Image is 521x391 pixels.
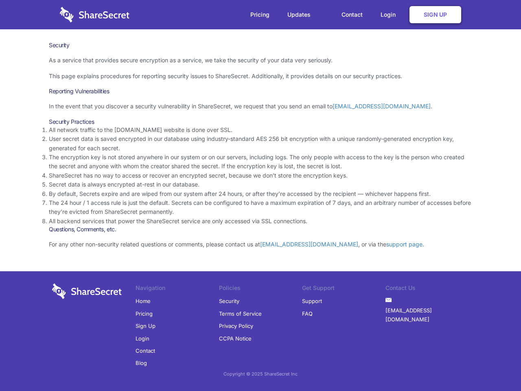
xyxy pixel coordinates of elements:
[49,240,472,249] p: For any other non-security related questions or comments, please contact us at , or via the .
[49,88,472,95] h3: Reporting Vulnerabilities
[49,118,472,125] h3: Security Practices
[49,198,472,217] li: The 24 hour / 1 access rule is just the default. Secrets can be configured to have a maximum expi...
[385,304,469,326] a: [EMAIL_ADDRESS][DOMAIN_NAME]
[49,171,472,180] li: ShareSecret has no way to access or recover an encrypted secret, because we don’t store the encry...
[49,102,472,111] p: In the event that you discover a security vulnerability in ShareSecret, we request that you send ...
[136,320,155,332] a: Sign Up
[49,189,472,198] li: By default, Secrets expire and are wiped from our system after 24 hours, or after they’re accesse...
[219,320,253,332] a: Privacy Policy
[302,283,385,295] li: Get Support
[49,153,472,171] li: The encryption key is not stored anywhere in our system or on our servers, including logs. The on...
[136,295,151,307] a: Home
[302,295,322,307] a: Support
[372,2,408,27] a: Login
[333,103,431,110] a: [EMAIL_ADDRESS][DOMAIN_NAME]
[49,226,472,233] h3: Questions, Comments, etc.
[333,2,371,27] a: Contact
[49,134,472,153] li: User secret data is saved encrypted in our database using industry-standard AES 256 bit encryptio...
[409,6,461,23] a: Sign Up
[302,308,313,320] a: FAQ
[49,180,472,189] li: Secret data is always encrypted at-rest in our database.
[49,125,472,134] li: All network traffic to the [DOMAIN_NAME] website is done over SSL.
[49,56,472,65] p: As a service that provides secure encryption as a service, we take the security of your data very...
[136,357,147,369] a: Blog
[136,332,149,345] a: Login
[242,2,278,27] a: Pricing
[386,241,422,248] a: support page
[136,283,219,295] li: Navigation
[219,295,239,307] a: Security
[60,7,129,22] img: logo-wordmark-white-trans-d4663122ce5f474addd5e946df7df03e33cb6a1c49d2221995e7729f52c070b2.svg
[136,308,153,320] a: Pricing
[49,217,472,226] li: All backend services that power the ShareSecret service are only accessed via SSL connections.
[219,308,262,320] a: Terms of Service
[52,283,122,299] img: logo-wordmark-white-trans-d4663122ce5f474addd5e946df7df03e33cb6a1c49d2221995e7729f52c070b2.svg
[260,241,358,248] a: [EMAIL_ADDRESS][DOMAIN_NAME]
[219,283,302,295] li: Policies
[49,42,472,49] h1: Security
[136,345,155,357] a: Contact
[49,72,472,81] p: This page explains procedures for reporting security issues to ShareSecret. Additionally, it prov...
[385,283,469,295] li: Contact Us
[219,332,252,345] a: CCPA Notice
